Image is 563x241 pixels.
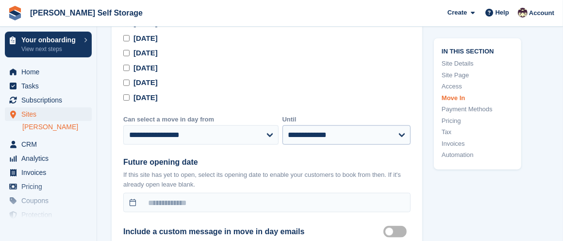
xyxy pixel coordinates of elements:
a: Invoices [442,138,513,148]
a: menu [5,65,92,79]
span: Coupons [21,194,80,207]
span: Help [496,8,509,17]
span: Account [529,8,554,18]
a: Automation [442,150,513,160]
span: Home [21,65,80,79]
a: Pricing [442,116,513,125]
a: Tax [442,127,513,137]
a: menu [5,180,92,193]
a: [PERSON_NAME] [22,122,92,132]
a: Your onboarding View next steps [5,32,92,57]
a: menu [5,208,92,222]
span: CRM [21,138,80,151]
p: Your onboarding [21,36,79,43]
span: Pricing [21,180,80,193]
a: menu [5,138,92,151]
span: Tasks [21,79,80,93]
div: [DATE] [133,63,158,74]
p: View next steps [21,45,79,53]
a: menu [5,194,92,207]
img: stora-icon-8386f47178a22dfd0bd8f6a31ec36ba5ce8667c1dd55bd0f319d3a0aa187defe.svg [8,6,22,20]
a: menu [5,166,92,179]
span: Protection [21,208,80,222]
a: Move In [442,93,513,103]
a: [PERSON_NAME] Self Storage [26,5,147,21]
label: Future opening date [123,156,411,168]
span: Create [447,8,467,17]
div: [DATE] [133,33,158,44]
span: Invoices [21,166,80,179]
label: Include a custom message in move in day emails [123,226,383,238]
div: [DATE] [133,48,158,59]
a: menu [5,107,92,121]
a: menu [5,93,92,107]
span: In this section [442,46,513,55]
a: Site Page [442,70,513,80]
img: Jacob Esser [518,8,528,17]
a: menu [5,152,92,165]
label: Can select a move in day from [123,115,279,124]
a: Access [442,82,513,91]
span: Analytics [21,152,80,165]
a: Site Details [442,59,513,69]
span: Sites [21,107,80,121]
div: [DATE] [133,77,158,88]
label: Until [282,115,411,124]
a: Payment Methods [442,104,513,114]
span: Subscriptions [21,93,80,107]
p: If this site has yet to open, select its opening date to enable your customers to book from then.... [123,170,411,189]
label: Move in mailer custom message on [383,231,411,232]
div: [DATE] [133,92,158,103]
a: menu [5,79,92,93]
